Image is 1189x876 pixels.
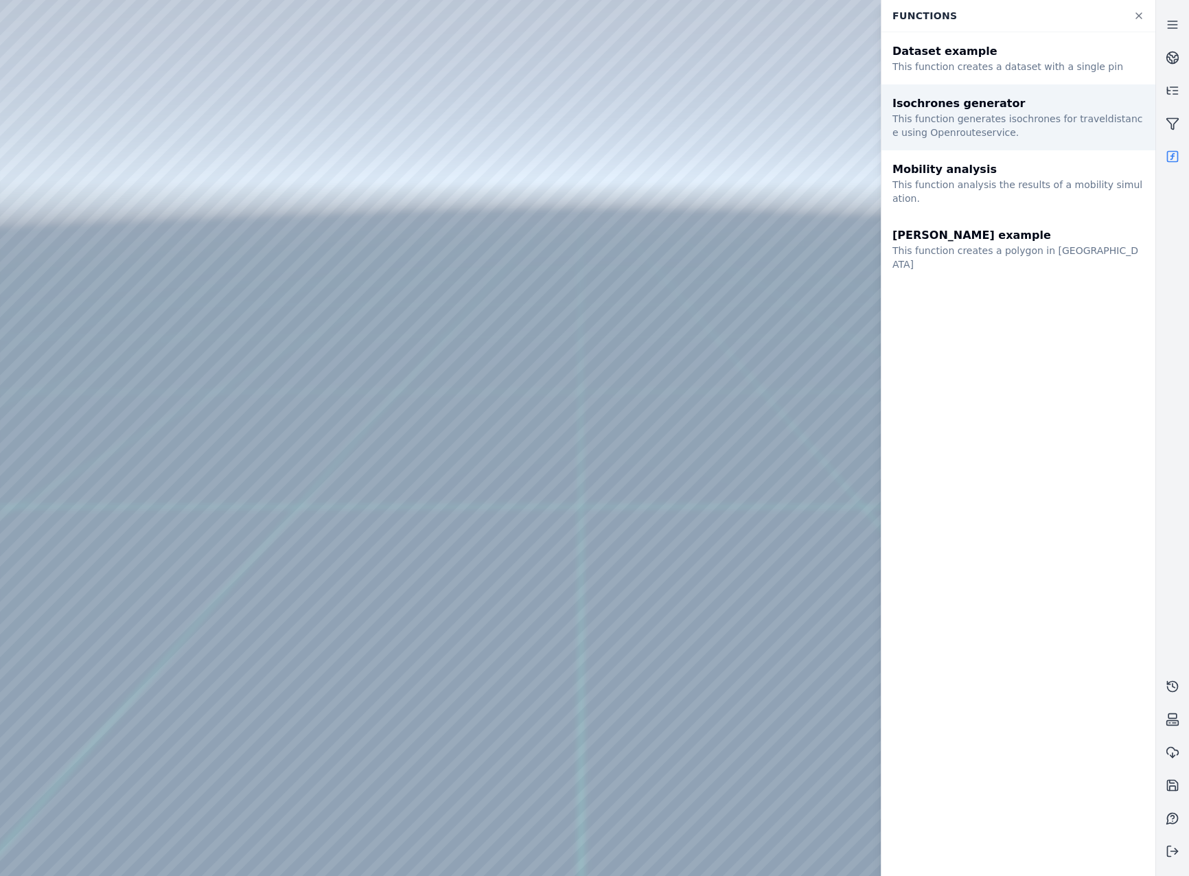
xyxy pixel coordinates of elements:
div: This function creates a polygon in [GEOGRAPHIC_DATA] [892,244,1144,271]
div: Dataset example [892,43,1123,60]
div: Mobility analysis [892,161,1144,178]
div: This function generates isochrones for traveldistance using Openrouteservice. [892,112,1144,139]
div: This function creates a dataset with a single pin [892,60,1123,73]
div: Isochrones generator [892,95,1144,112]
a: Isochrones generatorThis function generates isochrones for traveldistance using Openrouteservice. [881,84,1155,150]
div: [PERSON_NAME] example [892,227,1144,244]
div: Functions [884,3,1125,29]
a: [PERSON_NAME] exampleThis function creates a polygon in [GEOGRAPHIC_DATA] [881,216,1155,282]
a: Dataset exampleThis function creates a dataset with a single pin [881,32,1155,84]
a: Mobility analysisThis function analysis the results of a mobility simulation. [881,150,1155,216]
div: This function analysis the results of a mobility simulation. [892,178,1144,205]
